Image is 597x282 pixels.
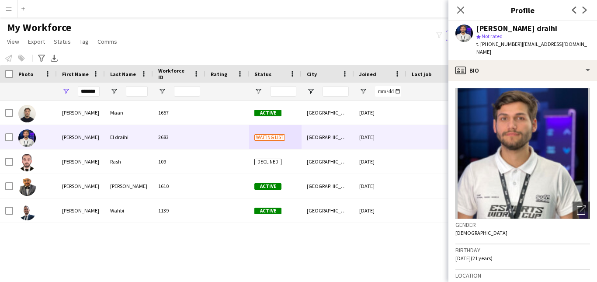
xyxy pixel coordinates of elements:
button: Open Filter Menu [359,87,367,95]
div: [DATE] [354,174,406,198]
span: Waiting list [254,134,285,141]
div: [PERSON_NAME] [105,174,153,198]
span: View [7,38,19,45]
a: Status [50,36,74,47]
img: mohamad Mahmoud [18,178,36,196]
div: [PERSON_NAME] [57,198,105,223]
img: Mohamad Khalil Rash [18,154,36,171]
span: Active [254,208,281,214]
div: Open photos pop-in [573,202,590,219]
h3: Birthday [455,246,590,254]
span: Last job [412,71,431,77]
span: My Workforce [7,21,71,34]
div: [GEOGRAPHIC_DATA] [302,198,354,223]
div: Bio [448,60,597,81]
h3: Gender [455,221,590,229]
div: [DATE] [354,198,406,223]
span: Status [254,71,271,77]
span: Active [254,183,281,190]
div: [DATE] [354,150,406,174]
div: Wahbi [105,198,153,223]
button: Open Filter Menu [110,87,118,95]
div: [PERSON_NAME] [57,174,105,198]
div: [PERSON_NAME] [57,125,105,149]
span: Active [254,110,281,116]
input: Last Name Filter Input [126,86,148,97]
img: Crew avatar or photo [455,88,590,219]
app-action-btn: Export XLSX [49,53,59,63]
div: [PERSON_NAME] draihi [476,24,557,32]
img: Maan Mohamad Rasheed Maan [18,105,36,122]
div: El draihi [105,125,153,149]
img: Mohamad El draihi [18,129,36,147]
span: Workforce ID [158,67,190,80]
span: Joined [359,71,376,77]
a: View [3,36,23,47]
span: Rating [211,71,227,77]
button: Open Filter Menu [254,87,262,95]
span: Status [54,38,71,45]
div: [GEOGRAPHIC_DATA] [302,174,354,198]
span: Not rated [482,33,503,39]
button: Everyone2,383 [446,31,489,41]
span: Declined [254,159,281,165]
span: | [EMAIL_ADDRESS][DOMAIN_NAME] [476,41,587,55]
div: [GEOGRAPHIC_DATA] [302,125,354,149]
input: Workforce ID Filter Input [174,86,200,97]
span: Tag [80,38,89,45]
span: [DATE] (21 years) [455,255,493,261]
input: Status Filter Input [270,86,296,97]
span: City [307,71,317,77]
span: Comms [97,38,117,45]
span: Export [28,38,45,45]
span: Photo [18,71,33,77]
div: 109 [153,150,205,174]
div: [GEOGRAPHIC_DATA] [302,101,354,125]
span: t. [PHONE_NUMBER] [476,41,522,47]
span: [DEMOGRAPHIC_DATA] [455,230,507,236]
input: Joined Filter Input [375,86,401,97]
div: 1139 [153,198,205,223]
div: [DATE] [354,125,406,149]
a: Tag [76,36,92,47]
input: City Filter Input [323,86,349,97]
a: Comms [94,36,121,47]
div: 1657 [153,101,205,125]
div: [DATE] [354,101,406,125]
button: Open Filter Menu [62,87,70,95]
span: First Name [62,71,89,77]
app-action-btn: Advanced filters [36,53,47,63]
img: Mohamad Wahbi [18,203,36,220]
div: 2683 [153,125,205,149]
input: First Name Filter Input [78,86,100,97]
div: [PERSON_NAME] [57,150,105,174]
a: Export [24,36,49,47]
div: 1610 [153,174,205,198]
div: Maan [105,101,153,125]
div: Rash [105,150,153,174]
span: Last Name [110,71,136,77]
div: [GEOGRAPHIC_DATA] [302,150,354,174]
div: [PERSON_NAME] [57,101,105,125]
h3: Location [455,272,590,279]
button: Open Filter Menu [307,87,315,95]
button: Open Filter Menu [158,87,166,95]
h3: Profile [448,4,597,16]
